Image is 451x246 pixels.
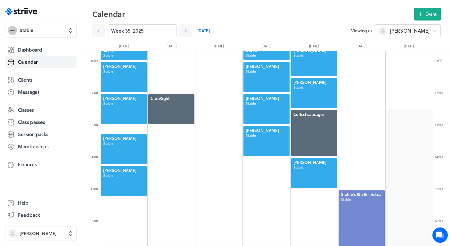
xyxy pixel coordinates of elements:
span: :00 [94,218,98,224]
span: Dashboard [18,46,42,53]
div: 13 [88,122,101,127]
span: :00 [438,154,443,160]
a: [DATE] [197,24,210,37]
button: [PERSON_NAME] [5,226,77,241]
div: [DATE] [195,44,243,51]
span: Session packs [18,131,48,138]
span: Help [18,200,29,206]
span: :00 [438,218,443,224]
span: Classes [18,107,34,113]
span: Event [425,11,437,17]
a: Finances [5,159,77,170]
button: New conversation [10,75,118,87]
h1: Hi [PERSON_NAME] [10,31,119,41]
span: New conversation [41,78,77,84]
div: 16 [432,218,445,223]
span: Memberships [18,143,49,150]
div: 14 [88,154,101,159]
input: Search articles [19,110,114,123]
span: Messages [18,89,40,95]
div: 14 [432,154,445,159]
div: 15 [432,186,445,191]
span: Viewing as [351,28,372,34]
span: :00 [94,154,98,160]
span: :00 [438,122,443,127]
a: Classes [5,104,77,116]
span: Finances [18,161,37,168]
div: 12 [88,90,101,95]
div: 11 [88,58,101,63]
h2: We're here to help. Ask us anything! [10,43,119,63]
div: 15 [88,186,101,191]
div: [DATE] [100,44,148,51]
div: 11 [432,58,445,63]
div: 16 [88,218,101,223]
p: Find an answer quickly [9,100,119,107]
a: Session packs [5,129,77,140]
button: Event [414,8,441,20]
input: YYYY-M-D [108,24,177,37]
span: :00 [93,58,98,63]
div: 13 [432,122,445,127]
div: [DATE] [290,44,338,51]
a: Calendar [5,56,77,68]
div: [DATE] [385,44,433,51]
span: Clients [18,77,33,83]
a: Clients [5,74,77,86]
span: Stable [20,27,33,34]
span: Feedback [18,212,40,218]
img: Stable [8,26,17,35]
span: :00 [93,186,98,192]
span: :00 [438,90,443,95]
a: Dashboard [5,44,77,56]
button: Feedback [5,209,77,221]
span: :00 [438,58,442,63]
span: :00 [438,186,442,192]
span: [PERSON_NAME] [390,27,430,34]
div: [DATE] [338,44,385,51]
div: 12 [432,90,445,95]
h2: Calendar [92,8,414,20]
div: [DATE] [148,44,195,51]
span: :00 [94,90,98,95]
div: [DATE] [243,44,290,51]
span: [PERSON_NAME] [20,230,57,237]
a: Memberships [5,141,77,152]
span: Class passes [18,119,45,126]
a: Help [5,197,77,209]
button: StableStable [5,23,77,38]
span: :00 [94,122,98,127]
a: Messages [5,86,77,98]
a: Class passes [5,117,77,128]
iframe: gist-messenger-bubble-iframe [432,227,448,243]
span: Calendar [18,59,38,65]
